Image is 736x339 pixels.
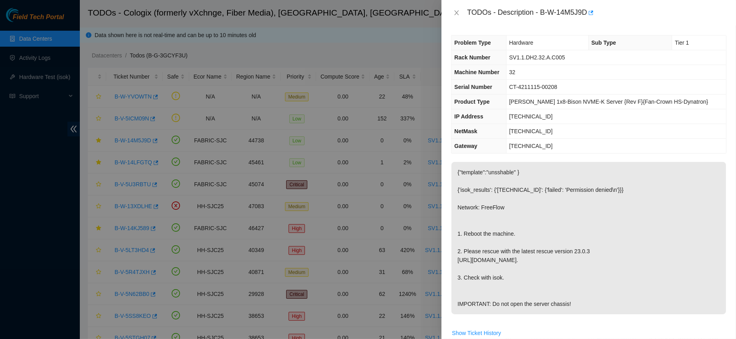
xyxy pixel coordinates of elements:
[454,54,490,61] span: Rack Number
[454,143,477,149] span: Gateway
[509,39,534,46] span: Hardware
[509,69,516,75] span: 32
[509,113,553,120] span: [TECHNICAL_ID]
[675,39,689,46] span: Tier 1
[509,99,708,105] span: [PERSON_NAME] 1x8-Bison NVME-K Server {Rev F}{Fan-Crown HS-Dynatron}
[592,39,616,46] span: Sub Type
[454,113,483,120] span: IP Address
[454,69,499,75] span: Machine Number
[467,6,726,19] div: TODOs - Description - B-W-14M5J9D
[454,39,491,46] span: Problem Type
[454,128,477,134] span: NetMask
[451,9,462,17] button: Close
[452,329,501,337] span: Show Ticket History
[453,10,460,16] span: close
[454,99,489,105] span: Product Type
[454,84,492,90] span: Serial Number
[451,162,726,314] p: {"template":"unsshable" } {'isok_results': {'[TECHNICAL_ID]': {'failed': 'Permission denied\n'}}}...
[509,84,558,90] span: CT-4211115-00208
[509,54,565,61] span: SV1.1.DH2.32.A.C005
[509,143,553,149] span: [TECHNICAL_ID]
[509,128,553,134] span: [TECHNICAL_ID]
